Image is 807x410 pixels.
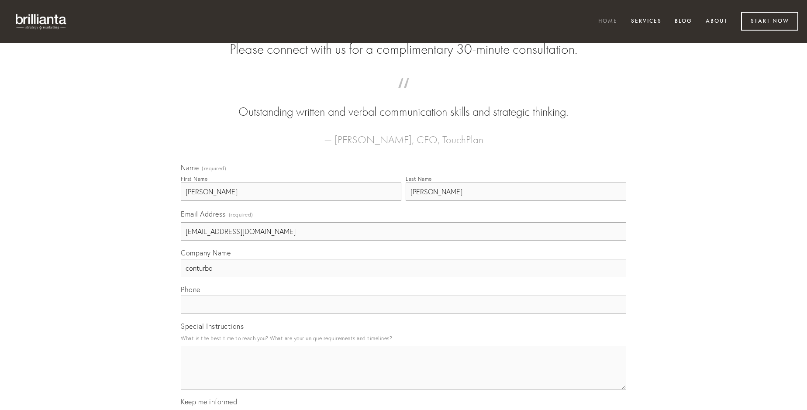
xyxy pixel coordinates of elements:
[181,322,244,331] span: Special Instructions
[195,86,612,121] blockquote: Outstanding written and verbal communication skills and strategic thinking.
[593,14,623,29] a: Home
[181,41,626,58] h2: Please connect with us for a complimentary 30-minute consultation.
[669,14,698,29] a: Blog
[229,209,253,221] span: (required)
[195,121,612,148] figcaption: — [PERSON_NAME], CEO, TouchPlan
[625,14,667,29] a: Services
[181,397,237,406] span: Keep me informed
[181,285,200,294] span: Phone
[181,176,207,182] div: First Name
[406,176,432,182] div: Last Name
[202,166,226,171] span: (required)
[181,332,626,344] p: What is the best time to reach you? What are your unique requirements and timelines?
[9,9,74,34] img: brillianta - research, strategy, marketing
[181,163,199,172] span: Name
[181,210,226,218] span: Email Address
[700,14,734,29] a: About
[195,86,612,103] span: “
[741,12,798,31] a: Start Now
[181,248,231,257] span: Company Name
